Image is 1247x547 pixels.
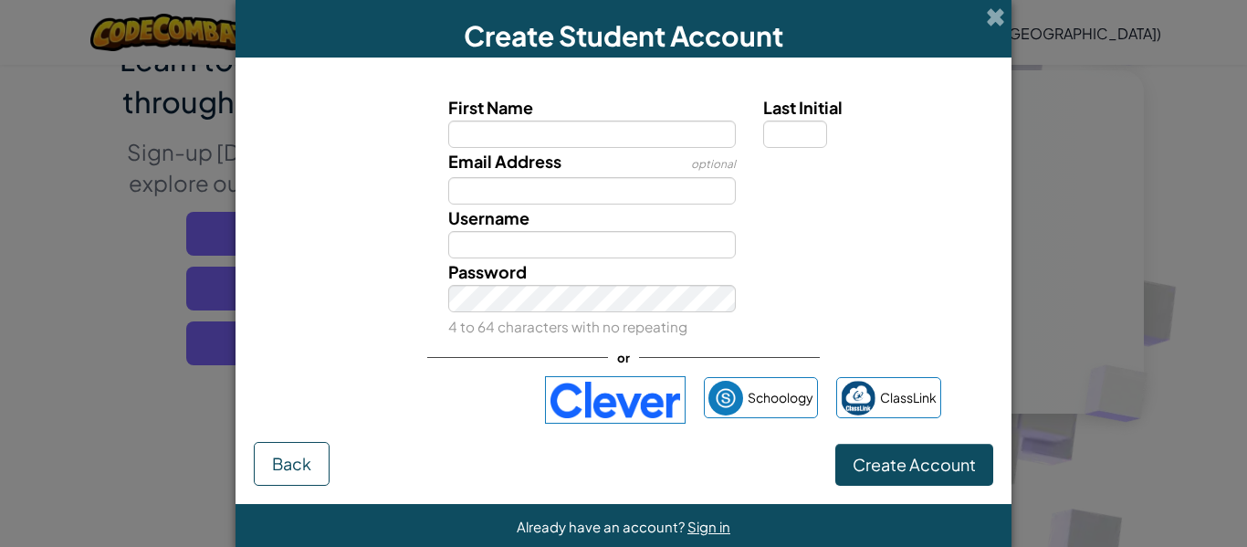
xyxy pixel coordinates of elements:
[448,151,561,172] span: Email Address
[545,376,686,424] img: clever-logo-blue.png
[748,384,813,411] span: Schoology
[880,384,937,411] span: ClassLink
[448,207,529,228] span: Username
[464,18,783,53] span: Create Student Account
[448,97,533,118] span: First Name
[297,380,536,420] iframe: Sign in with Google Button
[448,318,687,335] small: 4 to 64 characters with no repeating
[687,518,730,535] a: Sign in
[841,381,875,416] img: classlink-logo-small.png
[763,97,843,118] span: Last Initial
[517,518,687,535] span: Already have an account?
[708,381,743,416] img: schoology.png
[853,454,976,475] span: Create Account
[272,453,311,474] span: Back
[254,442,330,486] button: Back
[691,157,736,171] span: optional
[835,444,993,486] button: Create Account
[608,344,639,371] span: or
[448,261,527,282] span: Password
